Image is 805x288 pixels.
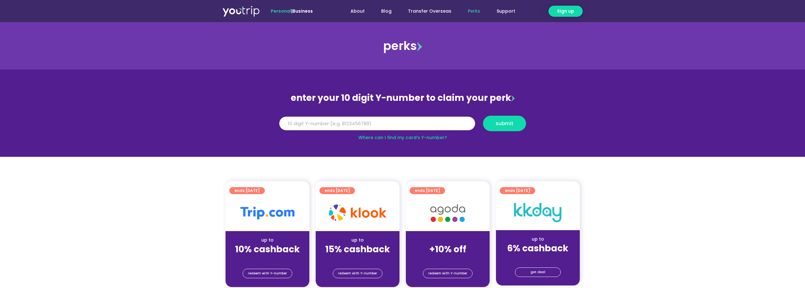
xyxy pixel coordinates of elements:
[507,242,568,254] strong: 6% cashback
[442,237,454,243] span: up to
[325,187,350,194] span: ends [DATE]
[321,255,394,262] div: (for stays only)
[229,187,265,194] a: ends [DATE]
[330,5,523,17] nav: Menu
[488,5,523,17] a: Support
[271,8,291,14] span: Personal
[557,8,574,15] span: Sign up
[319,187,355,194] a: ends [DATE]
[500,187,535,194] a: ends [DATE]
[231,255,304,262] div: (for stays only)
[410,187,445,194] a: ends [DATE]
[515,267,561,277] a: get deal
[501,254,575,261] div: (for stays only)
[496,121,513,126] span: submit
[358,134,447,141] a: Where can I find my card’s Y-number?
[505,187,530,194] span: ends [DATE]
[460,5,488,17] a: Perks
[234,187,260,194] span: ends [DATE]
[243,269,292,278] a: redeem with Y-number
[325,243,390,255] strong: 15% cashback
[248,269,287,278] span: redeem with Y-number
[415,187,440,194] span: ends [DATE]
[279,116,526,136] form: Y Number
[338,269,377,278] span: redeem with Y-number
[428,269,467,278] span: redeem with Y-number
[271,8,313,14] span: |
[530,268,545,277] span: get deal
[548,6,583,17] a: Sign up
[483,116,526,131] button: submit
[333,269,382,278] a: redeem with Y-number
[411,255,485,262] div: (for stays only)
[501,236,575,242] div: up to
[429,243,466,255] strong: +10% off
[342,5,373,17] a: About
[423,269,473,278] a: redeem with Y-number
[400,5,460,17] a: Transfer Overseas
[321,237,394,243] div: up to
[293,8,313,14] a: Business
[373,5,400,17] a: Blog
[279,117,475,131] input: 10 digit Y-number (e.g. 8123456789)
[276,90,529,106] div: enter your 10 digit Y-number to claim your perk
[231,237,304,243] div: up to
[235,243,300,255] strong: 10% cashback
